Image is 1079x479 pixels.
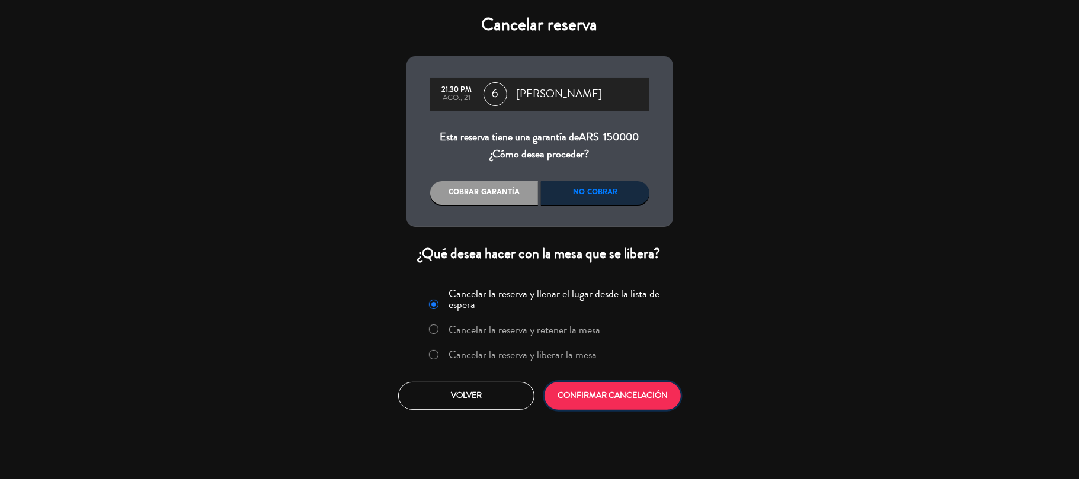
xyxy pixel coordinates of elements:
div: Cobrar garantía [430,181,539,205]
label: Cancelar la reserva y liberar la mesa [449,349,597,360]
div: ¿Qué desea hacer con la mesa que se libera? [406,245,673,263]
span: [PERSON_NAME] [517,85,603,103]
div: 21:30 PM [436,86,478,94]
button: CONFIRMAR CANCELACIÓN [545,382,681,410]
h4: Cancelar reserva [406,14,673,36]
div: Esta reserva tiene una garantía de ¿Cómo desea proceder? [430,128,649,163]
button: Volver [398,382,534,410]
span: 150000 [604,129,639,144]
div: ago., 21 [436,94,478,102]
label: Cancelar la reserva y llenar el lugar desde la lista de espera [449,288,665,310]
div: No cobrar [541,181,649,205]
label: Cancelar la reserva y retener la mesa [449,324,600,335]
span: ARS [579,129,600,144]
span: 6 [484,82,507,106]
